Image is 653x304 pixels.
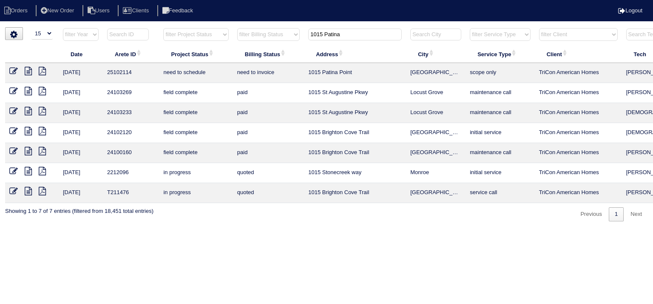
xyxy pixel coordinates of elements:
[159,83,233,103] td: field complete
[36,5,81,17] li: New Order
[406,163,466,183] td: Monroe
[406,143,466,163] td: [GEOGRAPHIC_DATA]
[466,83,534,103] td: maintenance call
[609,207,624,221] a: 1
[406,103,466,123] td: Locust Grove
[233,103,304,123] td: paid
[466,123,534,143] td: initial service
[103,63,159,83] td: 25102114
[59,163,103,183] td: [DATE]
[535,183,622,203] td: TriCon American Homes
[159,143,233,163] td: field complete
[118,5,156,17] li: Clients
[159,63,233,83] td: need to schedule
[466,63,534,83] td: scope only
[103,103,159,123] td: 24103233
[59,103,103,123] td: [DATE]
[103,183,159,203] td: T211476
[308,29,402,40] input: Search Address
[59,83,103,103] td: [DATE]
[535,163,622,183] td: TriCon American Homes
[159,183,233,203] td: in progress
[535,83,622,103] td: TriCon American Homes
[535,63,622,83] td: TriCon American Homes
[159,123,233,143] td: field complete
[103,143,159,163] td: 24100160
[59,63,103,83] td: [DATE]
[406,183,466,203] td: [GEOGRAPHIC_DATA]
[233,45,304,63] th: Billing Status: activate to sort column ascending
[466,183,534,203] td: service call
[574,207,608,221] a: Previous
[103,45,159,63] th: Arete ID: activate to sort column ascending
[107,29,149,40] input: Search ID
[304,183,406,203] td: 1015 Brighton Cove Trail
[406,123,466,143] td: [GEOGRAPHIC_DATA]
[159,163,233,183] td: in progress
[59,123,103,143] td: [DATE]
[233,83,304,103] td: paid
[59,45,103,63] th: Date
[233,183,304,203] td: quoted
[103,123,159,143] td: 24102120
[304,163,406,183] td: 1015 Stonecreek way
[406,63,466,83] td: [GEOGRAPHIC_DATA]
[159,103,233,123] td: field complete
[466,143,534,163] td: maintenance call
[535,123,622,143] td: TriCon American Homes
[406,45,466,63] th: City: activate to sort column ascending
[59,143,103,163] td: [DATE]
[304,103,406,123] td: 1015 St Augustine Pkwy
[157,5,200,17] li: Feedback
[466,163,534,183] td: initial service
[82,7,116,14] a: Users
[304,63,406,83] td: 1015 Patina Point
[233,63,304,83] td: need to invoice
[406,83,466,103] td: Locust Grove
[304,123,406,143] td: 1015 Brighton Cove Trail
[535,45,622,63] th: Client: activate to sort column ascending
[36,7,81,14] a: New Order
[410,29,461,40] input: Search City
[304,45,406,63] th: Address: activate to sort column ascending
[304,143,406,163] td: 1015 Brighton Cove Trail
[159,45,233,63] th: Project Status: activate to sort column ascending
[535,143,622,163] td: TriCon American Homes
[535,103,622,123] td: TriCon American Homes
[103,163,159,183] td: 2212096
[466,103,534,123] td: maintenance call
[233,123,304,143] td: paid
[304,83,406,103] td: 1015 St Augustine Pkwy
[618,7,642,14] a: Logout
[5,203,153,215] div: Showing 1 to 7 of 7 entries (filtered from 18,451 total entries)
[233,163,304,183] td: quoted
[82,5,116,17] li: Users
[103,83,159,103] td: 24103269
[118,7,156,14] a: Clients
[233,143,304,163] td: paid
[59,183,103,203] td: [DATE]
[625,207,648,221] a: Next
[466,45,534,63] th: Service Type: activate to sort column ascending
